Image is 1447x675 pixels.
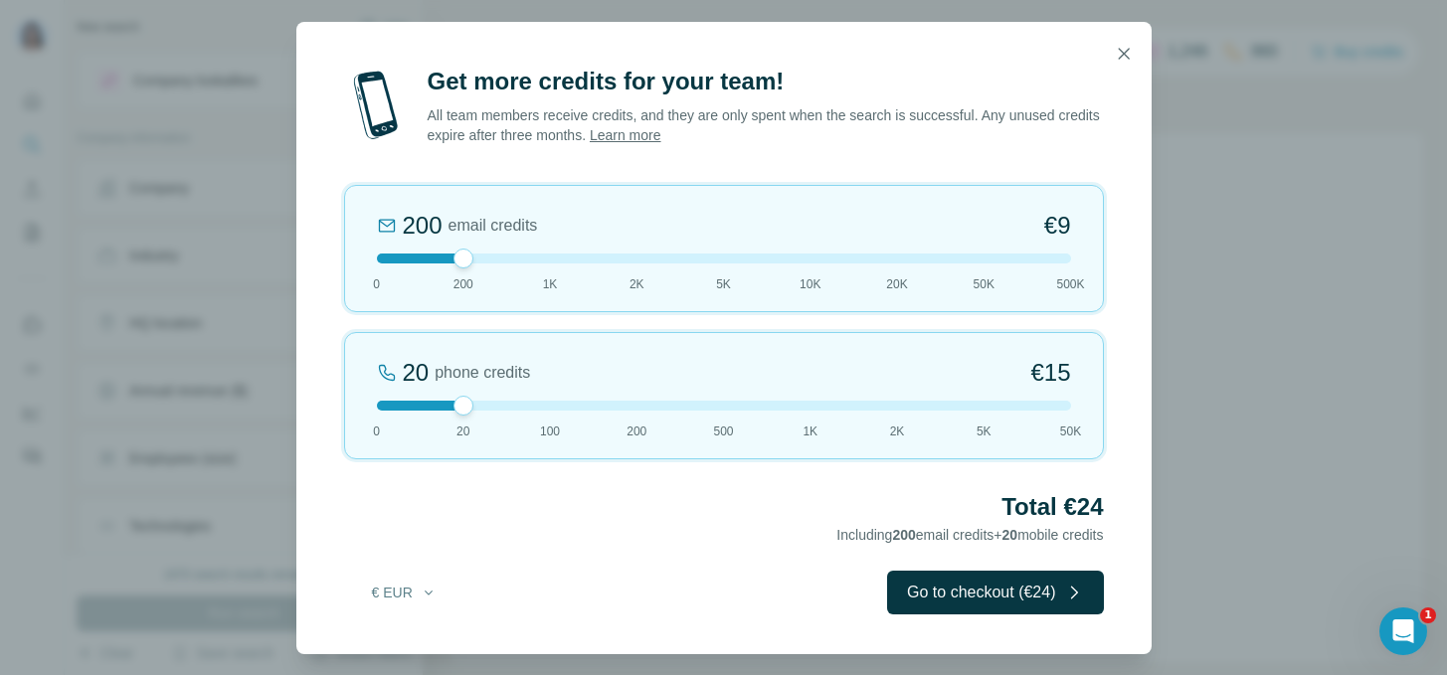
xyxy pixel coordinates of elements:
span: 500K [1056,275,1084,293]
p: All team members receive credits, and they are only spent when the search is successful. Any unus... [428,105,1104,145]
span: 200 [453,275,473,293]
a: Learn more [590,127,661,143]
button: € EUR [358,575,451,610]
span: 0 [373,422,380,440]
h2: Total €24 [344,491,1104,523]
span: €9 [1044,210,1071,242]
span: 1 [1420,607,1436,623]
span: phone credits [435,361,530,385]
div: 200 [403,210,443,242]
span: 1K [543,275,558,293]
span: €15 [1030,357,1070,389]
span: 20 [1002,527,1018,543]
span: 50K [1060,422,1081,440]
span: 0 [373,275,380,293]
span: 20 [456,422,469,440]
span: 2K [890,422,905,440]
img: mobile-phone [344,66,408,145]
span: 200 [892,527,915,543]
button: Go to checkout (€24) [887,571,1103,614]
span: 5K [977,422,992,440]
span: 200 [627,422,646,440]
span: 500 [713,422,733,440]
iframe: Intercom live chat [1379,607,1427,655]
div: 20 [403,357,430,389]
span: Including email credits + mobile credits [836,527,1103,543]
span: email credits [449,214,538,238]
span: 1K [803,422,817,440]
span: 20K [886,275,907,293]
span: 10K [800,275,820,293]
span: 50K [974,275,995,293]
span: 100 [540,422,560,440]
span: 5K [716,275,731,293]
span: 2K [630,275,644,293]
